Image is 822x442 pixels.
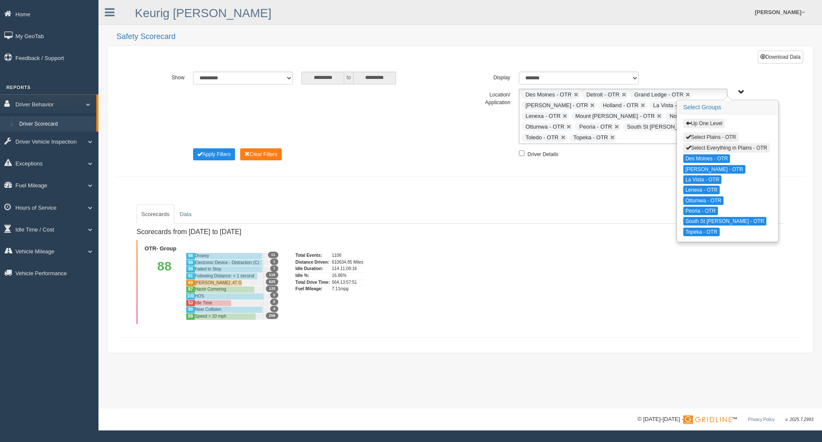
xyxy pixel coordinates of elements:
button: Download Data [758,51,803,63]
button: Lenexa - OTR [683,186,720,194]
span: Ottumwa - OTR [525,123,564,130]
span: Topeka - OTR [573,134,608,141]
span: Toledo - OTR [525,134,558,141]
button: Select Everything in Plains - OTR [683,143,770,153]
button: La Vista - OTR [683,175,721,184]
button: Select Plains - OTR [683,132,739,142]
div: © [DATE]-[DATE] - ™ [637,415,813,424]
span: Detroit - OTR [587,91,619,98]
div: 100 [186,293,195,300]
button: Peoria - OTR [683,207,718,215]
button: South St [PERSON_NAME] - OTR [683,217,766,226]
span: to [344,72,353,84]
button: [PERSON_NAME] - OTR [683,165,745,174]
span: 7 [270,265,278,272]
span: 1 [270,259,278,265]
a: Keurig [PERSON_NAME] [135,6,271,20]
button: Topeka - OTR [683,228,720,236]
span: Holland - OTR [603,102,638,108]
span: [PERSON_NAME] - OTR [525,102,588,108]
span: La Vista - OTR [653,102,690,108]
div: 88 [143,253,186,320]
span: Peoria - OTR [579,123,612,130]
h3: Select Groups [677,101,778,114]
div: Total Drive Time: [295,279,330,286]
span: 133 [266,286,278,292]
div: Idle Duration: [295,265,330,272]
span: 206 [266,313,278,319]
b: OTR- Group [145,245,176,252]
div: 98 [186,253,195,259]
div: 87 [186,286,195,293]
span: 625 [266,279,278,285]
button: Change Filter Options [193,148,235,160]
span: 0 [270,299,278,305]
div: 16.86% [332,272,363,279]
span: 0 [270,292,278,298]
button: Up One Level [683,119,725,128]
span: 11 [268,252,278,258]
div: 610634.85 Miles [332,259,363,266]
button: Des Moines - OTR [683,154,730,163]
div: Total Events: [295,253,330,259]
span: 4 [270,306,278,312]
label: Driver Details [527,148,558,159]
span: 119 [266,272,278,278]
div: 91 [186,273,195,280]
span: Des Moines - OTR [525,91,572,98]
button: Ottumwa - OTR [683,196,724,205]
div: 564.13:57:51 [332,279,363,286]
label: Location/ Application [460,89,515,106]
div: 99 [186,259,195,266]
a: Privacy Policy [748,417,774,422]
span: Northlake - OTR [670,113,710,119]
div: 69 [186,280,195,286]
div: 99 [186,306,195,313]
span: v. 2025.7.2993 [786,417,813,422]
div: Fuel Mileage: [295,286,330,292]
span: Mount [PERSON_NAME] - OTR [575,113,655,119]
div: Distance Driven: [295,259,330,266]
a: Scorecards [137,204,174,224]
div: 114.11:09:16 [332,265,363,272]
img: Gridline [683,415,732,424]
label: Show [134,72,189,82]
label: Display [460,72,515,82]
a: Data [175,204,196,224]
div: 89 [186,313,195,320]
div: 1106 [332,253,363,259]
div: 7.11mpg [332,286,363,292]
div: 99 [186,266,195,273]
h4: Scorecards from [DATE] to [DATE] [137,228,393,236]
a: Driver Scorecard [15,117,96,132]
div: Idle %: [295,272,330,279]
button: Change Filter Options [240,148,282,160]
div: 53 [186,300,195,307]
span: Lenexa - OTR [525,113,560,119]
h2: Safety Scorecard [116,33,813,41]
span: South St [PERSON_NAME] - OTR [627,123,712,130]
span: Grand Ledge - OTR [634,91,684,98]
